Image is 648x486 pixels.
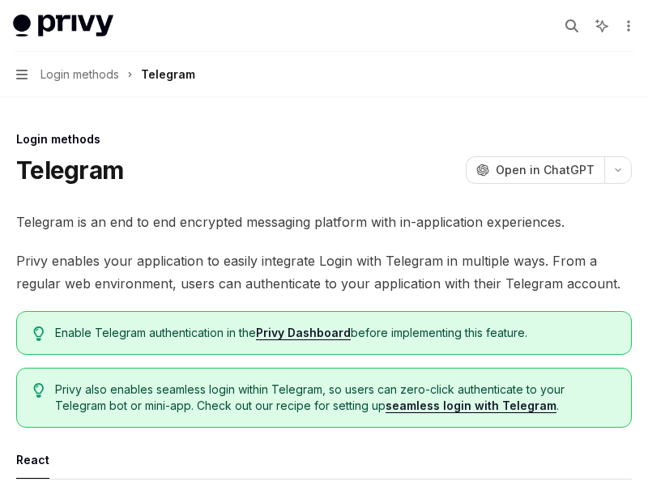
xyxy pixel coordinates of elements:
svg: Tip [33,383,45,398]
span: Open in ChatGPT [496,162,595,178]
button: More actions [619,15,635,37]
span: Privy enables your application to easily integrate Login with Telegram in multiple ways. From a r... [16,249,632,295]
div: Login methods [16,131,632,147]
svg: Tip [33,326,45,341]
div: Telegram [141,65,195,84]
a: seamless login with Telegram [386,399,556,413]
button: React [16,441,49,479]
span: Login methods [40,65,119,84]
a: Privy Dashboard [256,326,351,340]
h1: Telegram [16,156,123,185]
img: light logo [13,15,113,37]
button: Open in ChatGPT [466,156,604,184]
span: Telegram is an end to end encrypted messaging platform with in-application experiences. [16,211,632,233]
span: Enable Telegram authentication in the before implementing this feature. [55,325,615,341]
span: Privy also enables seamless login within Telegram, so users can zero-click authenticate to your T... [55,382,615,414]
